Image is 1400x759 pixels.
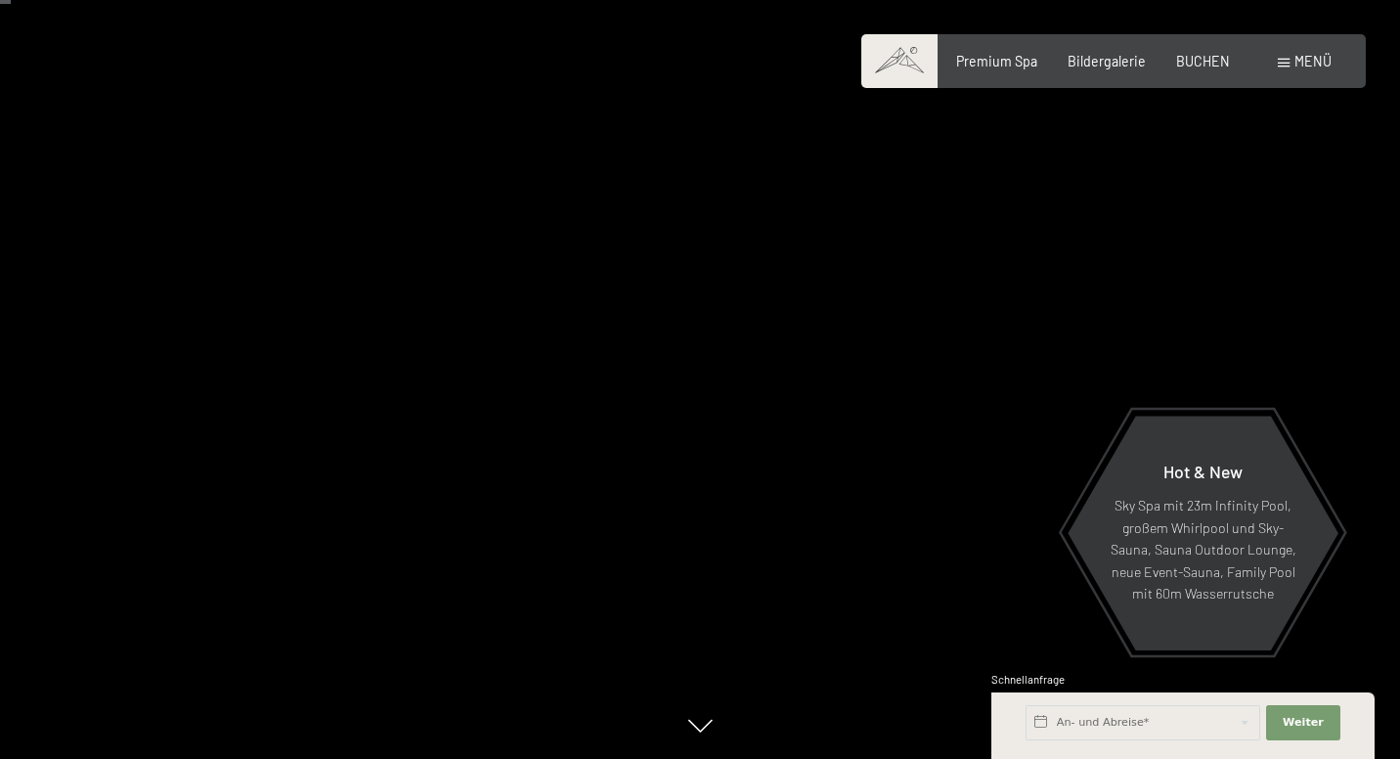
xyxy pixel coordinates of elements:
a: Hot & New Sky Spa mit 23m Infinity Pool, großem Whirlpool und Sky-Sauna, Sauna Outdoor Lounge, ne... [1067,415,1339,651]
p: Sky Spa mit 23m Infinity Pool, großem Whirlpool und Sky-Sauna, Sauna Outdoor Lounge, neue Event-S... [1110,495,1296,605]
span: Hot & New [1163,461,1243,482]
a: Premium Spa [956,53,1037,69]
span: Weiter [1283,715,1324,731]
a: BUCHEN [1176,53,1230,69]
a: Bildergalerie [1068,53,1146,69]
span: Menü [1294,53,1332,69]
button: Weiter [1266,705,1340,740]
span: Schnellanfrage [991,673,1065,686]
